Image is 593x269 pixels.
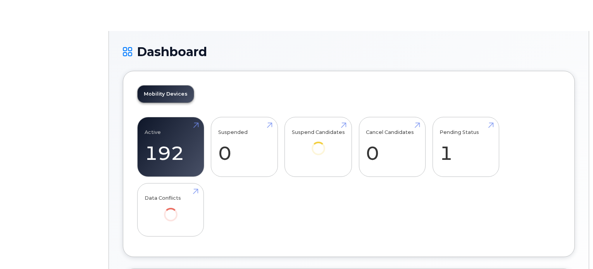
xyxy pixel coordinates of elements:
[138,86,194,103] a: Mobility Devices
[292,122,345,166] a: Suspend Candidates
[145,187,197,232] a: Data Conflicts
[123,45,575,58] h1: Dashboard
[145,122,197,173] a: Active 192
[366,122,418,173] a: Cancel Candidates 0
[440,122,492,173] a: Pending Status 1
[218,122,271,173] a: Suspended 0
